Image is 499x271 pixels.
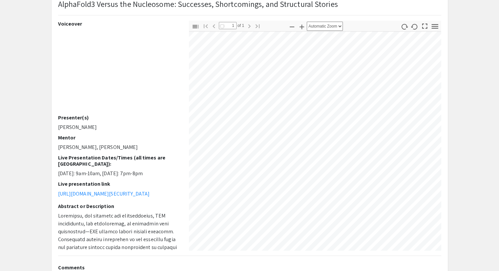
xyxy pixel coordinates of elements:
[252,21,263,31] button: Go to Last Page
[208,21,219,31] button: Previous Page
[58,135,179,141] h2: Mentor
[237,22,244,29] span: of 1
[286,22,298,31] button: Zoom Out
[419,21,430,30] button: Switch to Presentation Mode
[58,21,179,27] h2: Voiceover
[219,22,237,29] input: Page
[58,181,179,187] h2: Live presentation link
[58,264,441,271] h2: Comments
[58,115,179,121] h2: Presenter(s)
[58,143,179,151] p: [PERSON_NAME], [PERSON_NAME]
[307,22,343,31] select: Zoom
[58,203,179,209] h2: Abstract or Description
[58,123,179,131] p: [PERSON_NAME]
[200,21,211,31] button: Go to First Page
[190,22,201,31] button: Toggle Sidebar
[58,190,150,197] a: [URL][DOMAIN_NAME][SECURITY_DATA]
[5,241,28,266] iframe: Chat
[296,22,307,31] button: Zoom In
[58,170,179,177] p: [DATE]: 9am-10am, [DATE]: 7pm-8pm
[429,22,440,31] button: Tools
[409,22,420,31] button: Rotate Counterclockwise
[399,22,410,31] button: Rotate Clockwise
[244,21,255,31] button: Next Page
[58,30,179,115] iframe: AlphaFold3 Versus the Nucleosome: Successes, Shortcomings, and Structural Stories (Yash Bhargava)
[58,155,179,167] h2: Live Presentation Dates/Times (all times are [GEOGRAPHIC_DATA]):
